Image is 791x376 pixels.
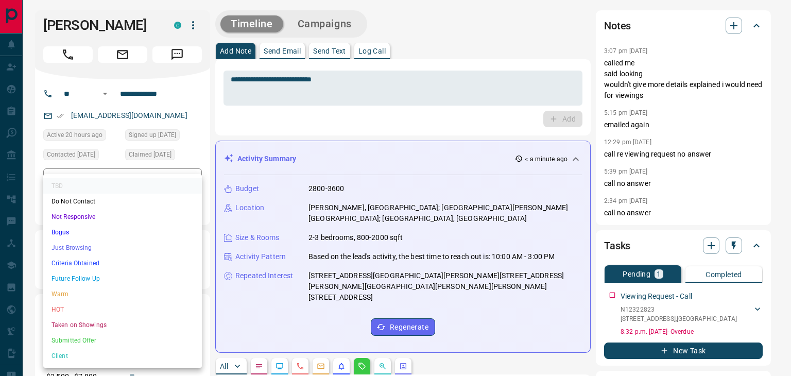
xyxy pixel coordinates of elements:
[43,255,202,271] li: Criteria Obtained
[43,333,202,348] li: Submitted Offer
[43,348,202,364] li: Client
[43,271,202,286] li: Future Follow Up
[43,225,202,240] li: Bogus
[43,302,202,317] li: HOT
[43,209,202,225] li: Not Responsive
[43,240,202,255] li: Just Browsing
[43,286,202,302] li: Warm
[43,194,202,209] li: Do Not Contact
[43,317,202,333] li: Taken on Showings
